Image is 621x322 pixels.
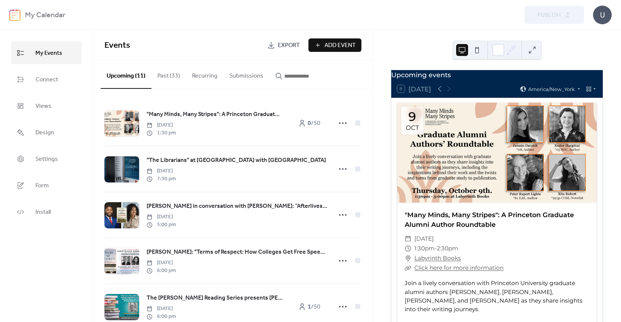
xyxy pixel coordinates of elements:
button: Upcoming (11) [101,60,151,89]
b: My Calendar [25,8,65,22]
span: [DATE] [414,234,434,244]
span: 2:30pm [437,244,458,253]
a: 1/50 [291,300,328,313]
div: U [593,6,612,24]
span: Install [35,206,51,218]
a: Design [11,121,82,144]
a: The [PERSON_NAME] Reading Series presents [PERSON_NAME] and Student Readers [147,293,283,303]
span: [PERSON_NAME] in conversation with [PERSON_NAME]: “Afterlives of the Plantation: Plotting Agraria... [147,202,328,211]
span: America/New_York [528,87,575,91]
span: 6:00 pm [147,313,176,321]
span: "The Librarians" at [GEOGRAPHIC_DATA] with [GEOGRAPHIC_DATA] [147,156,326,165]
div: Oct [406,125,419,131]
div: ​ [405,234,411,244]
span: Design [35,127,54,138]
span: [DATE] [147,213,176,221]
span: Add Event [324,41,356,50]
a: Labyrinth Books [414,253,461,263]
span: - [435,244,437,253]
span: My Events [35,47,62,59]
a: [PERSON_NAME] in conversation with [PERSON_NAME]: “Afterlives of the Plantation: Plotting Agraria... [147,201,328,211]
button: Submissions [223,60,269,88]
span: Settings [35,153,58,165]
button: Past (33) [151,60,186,88]
span: Connect [35,74,58,85]
span: [DATE] [147,305,176,313]
span: 7:30 pm [147,175,176,183]
b: 1 [308,301,311,313]
div: ​ [405,263,411,273]
a: Form [11,174,82,197]
a: "The Librarians" at [GEOGRAPHIC_DATA] with [GEOGRAPHIC_DATA] [147,156,326,165]
span: [DATE] [147,121,176,129]
a: "Many Minds, Many Stripes": A Princeton Graduate Alumni Author Roundtable [405,211,574,228]
span: 6:00 pm [147,267,176,275]
button: Recurring [186,60,223,88]
a: Export [262,38,305,52]
a: "Many Minds, Many Stripes": A Princeton Graduate Alumni Author Roundtable [147,110,283,119]
span: [DATE] [147,259,176,267]
div: ​ [405,244,411,253]
a: Settings [11,147,82,170]
a: My Events [11,41,82,64]
span: / 50 [308,303,320,312]
span: [PERSON_NAME]: "Terms of Respect: How Colleges Get Free Speech Right" - A Library and Labyrinth C... [147,248,328,257]
a: Install [11,200,82,223]
span: Views [35,100,51,112]
a: Views [11,94,82,117]
span: 5:00 pm [147,221,176,229]
span: Events [104,37,130,54]
button: Add Event [308,38,361,52]
span: / 50 [308,119,320,128]
b: 0 [308,118,311,129]
a: Click here for more information [414,264,504,271]
span: Export [278,41,300,50]
div: 9 [408,110,416,123]
a: [PERSON_NAME]: "Terms of Respect: How Colleges Get Free Speech Right" - A Library and Labyrinth C... [147,247,328,257]
span: 1:30pm [414,244,435,253]
span: The [PERSON_NAME] Reading Series presents [PERSON_NAME] and Student Readers [147,294,283,303]
span: [DATE] [147,167,176,175]
span: Form [35,180,49,191]
a: Connect [11,68,82,91]
div: ​ [405,253,411,263]
span: 1:30 pm [147,129,176,137]
img: logo [9,9,21,21]
div: Upcoming events [391,70,603,80]
a: 0/50 [291,116,328,130]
